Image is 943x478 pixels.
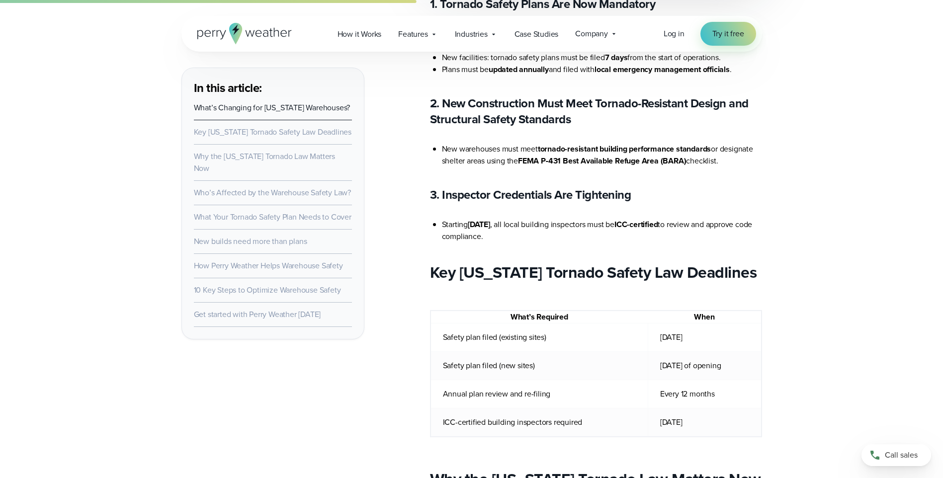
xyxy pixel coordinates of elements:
strong: updated annually [489,64,549,75]
td: ICC-certified building inspectors required [430,408,648,437]
th: When [648,311,761,323]
a: 10 Key Steps to Optimize Warehouse Safety [194,284,341,296]
a: What’s Changing for [US_STATE] Warehouses? [194,102,350,113]
strong: 7 days [605,52,628,63]
li: New warehouses must meet or designate shelter areas using the checklist. [442,143,762,167]
strong: tornado-resistant building performance standards [538,143,711,155]
span: How it Works [338,28,382,40]
a: Try it free [700,22,756,46]
span: Industries [455,28,488,40]
h3: 2. New Construction Must Meet Tornado-Resistant Design and Structural Safety Standards [430,95,762,127]
th: What’s Required [430,311,648,323]
span: Features [398,28,428,40]
a: New builds need more than plans [194,236,307,247]
a: Who’s Affected by the Warehouse Safety Law? [194,187,351,198]
span: Log in [664,28,685,39]
a: Log in [664,28,685,40]
a: Key [US_STATE] Tornado Safety Law Deadlines [194,126,351,138]
li: Starting , all local building inspectors must be to review and approve code compliance. [442,219,762,242]
strong: [DATE] [468,219,490,230]
span: Case Studies [514,28,559,40]
span: Company [575,28,608,40]
td: [DATE] [648,408,761,437]
td: [DATE] [648,323,761,351]
span: Call sales [885,449,918,461]
td: Safety plan filed (existing sites) [430,323,648,351]
td: [DATE] of opening [648,351,761,380]
strong: ICC-certified [614,219,658,230]
strong: FEMA P‑431 Best Available Refuge Area (BARA) [518,155,686,166]
a: Why the [US_STATE] Tornado Law Matters Now [194,151,335,174]
a: What Your Tornado Safety Plan Needs to Cover [194,211,351,223]
td: Every 12 months [648,380,761,408]
li: New facilities: tornado safety plans must be filed from the start of operations. [442,52,762,64]
h3: 3. Inspector Credentials Are Tightening [430,187,762,203]
strong: local emergency management officials [595,64,730,75]
h2: Key [US_STATE] Tornado Safety Law Deadlines [430,262,762,282]
a: Get started with Perry Weather [DATE] [194,309,321,320]
span: Try it free [712,28,744,40]
td: Annual plan review and re-filing [430,380,648,408]
a: Call sales [861,444,931,466]
a: How Perry Weather Helps Warehouse Safety [194,260,343,271]
a: How it Works [329,24,390,44]
h3: In this article: [194,80,352,96]
li: Plans must be and filed with . [442,64,762,76]
a: Case Studies [506,24,567,44]
td: Safety plan filed (new sites) [430,351,648,380]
